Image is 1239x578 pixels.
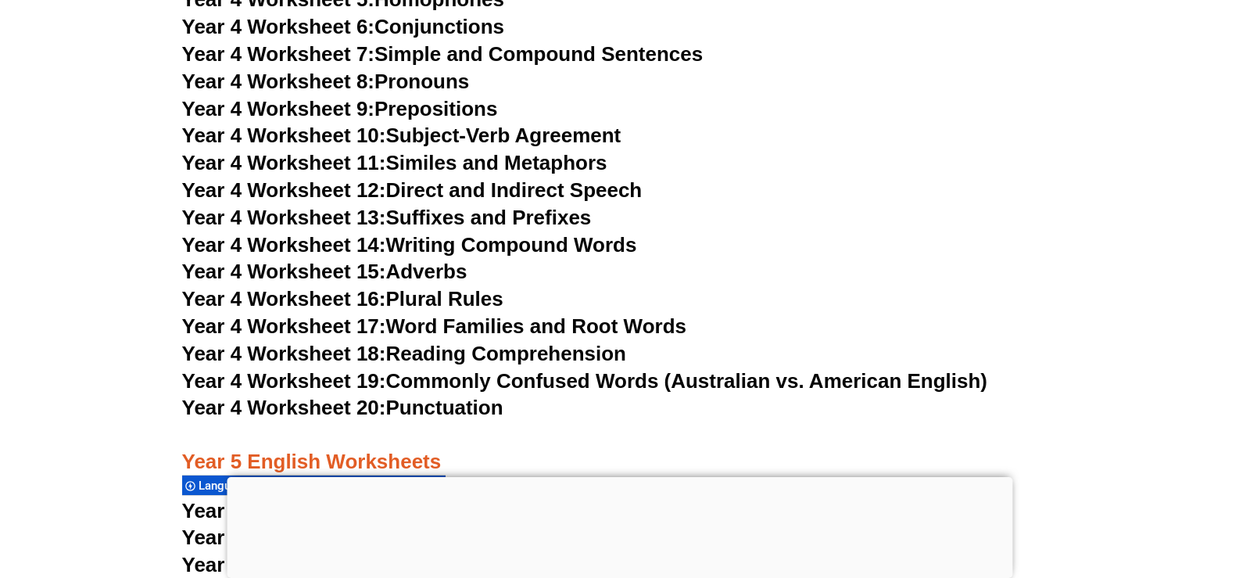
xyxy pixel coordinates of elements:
span: Year 4 Worksheet 18: [182,342,386,365]
a: Year 4 Worksheet 17:Word Families and Root Words [182,314,686,338]
a: Year 5 Comprehension Worksheet 1: The Magical Bookstore [182,499,763,522]
a: Year 4 Worksheet 16:Plural Rules [182,287,503,311]
a: Year 4 Worksheet 12:Direct and Indirect Speech [182,178,643,202]
a: Year 4 Worksheet 13:Suffixes and Prefixes [182,206,592,229]
a: Year 4 Worksheet 8:Pronouns [182,70,470,93]
span: Year 4 Worksheet 15: [182,260,386,283]
a: Year 4 Worksheet 19:Commonly Confused Words (Australian vs. American English) [182,369,988,393]
span: Year 4 Worksheet 17: [182,314,386,338]
span: Year 4 Worksheet 9: [182,97,375,120]
span: Language learning apps [199,479,328,493]
a: Year 4 Worksheet 15:Adverbs [182,260,467,283]
h3: Year 5 English Worksheets [182,422,1058,476]
iframe: Chat Widget [979,401,1239,578]
a: Year 4 Worksheet 10:Subject-Verb Agreement [182,124,621,147]
span: Year 4 Worksheet 7: [182,42,375,66]
span: Year 4 Worksheet 11: [182,151,386,174]
span: Year 4 Worksheet 20: [182,396,386,419]
span: Year 4 Worksheet 19: [182,369,386,393]
a: Year 5 Comprehension Worksheet 3: The Time Capsule [182,553,714,576]
span: Year 4 Worksheet 12: [182,178,386,202]
span: Year 4 Worksheet 13: [182,206,386,229]
a: Year 4 Worksheet 20:Punctuation [182,396,503,419]
a: Year 4 Worksheet 14:Writing Compound Words [182,233,637,257]
a: Year 4 Worksheet 7:Simple and Compound Sentences [182,42,704,66]
span: Year 4 Worksheet 6: [182,15,375,38]
iframe: Advertisement [227,477,1012,574]
div: Learning resources [326,475,446,496]
span: Year 4 Worksheet 14: [182,233,386,257]
span: Year 4 Worksheet 8: [182,70,375,93]
a: Year 4 Worksheet 9:Prepositions [182,97,498,120]
span: Year 4 Worksheet 16: [182,287,386,311]
div: Language learning apps [182,475,326,496]
a: Year 5 Comprehension Worksheet 2: The Animal Detective [182,526,746,549]
span: Year 4 Worksheet 10: [182,124,386,147]
a: Year 4 Worksheet 6:Conjunctions [182,15,505,38]
a: Year 4 Worksheet 11:Similes and Metaphors [182,151,607,174]
a: Year 4 Worksheet 18:Reading Comprehension [182,342,626,365]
